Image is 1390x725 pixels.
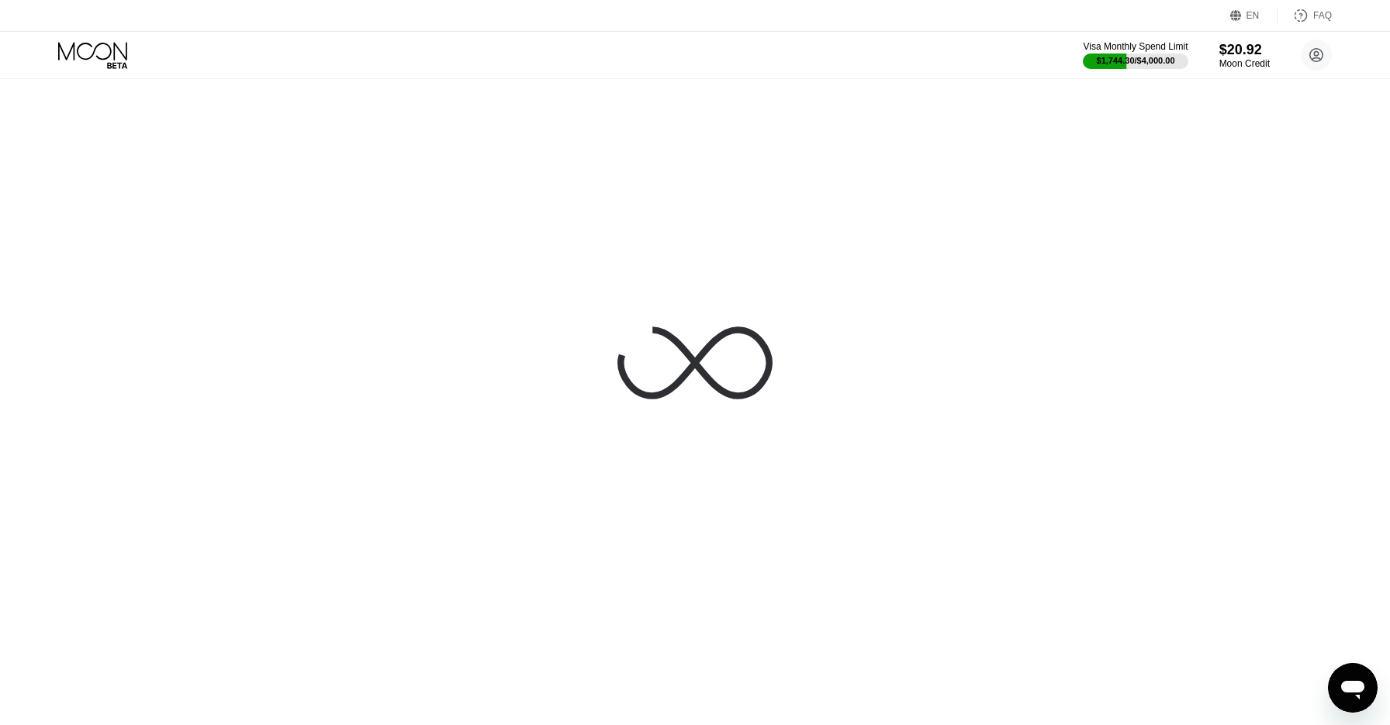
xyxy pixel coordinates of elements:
[1097,56,1175,65] div: $1,744.30 / $4,000.00
[1247,10,1260,21] div: EN
[1219,42,1270,69] div: $20.92Moon Credit
[1219,58,1270,69] div: Moon Credit
[1083,41,1188,69] div: Visa Monthly Spend Limit$1,744.30/$4,000.00
[1313,10,1332,21] div: FAQ
[1278,8,1332,23] div: FAQ
[1219,42,1270,58] div: $20.92
[1083,41,1188,52] div: Visa Monthly Spend Limit
[1328,663,1378,713] iframe: Button to launch messaging window
[1230,8,1278,23] div: EN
